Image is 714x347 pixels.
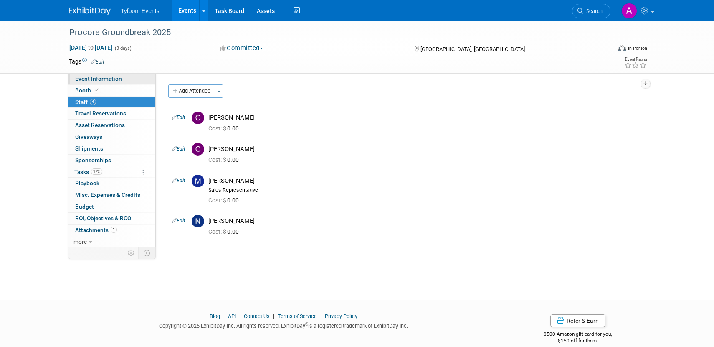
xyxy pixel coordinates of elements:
[192,175,204,187] img: M.jpg
[237,313,243,319] span: |
[68,73,155,84] a: Event Information
[68,178,155,189] a: Playbook
[124,247,139,258] td: Personalize Event Tab Strip
[68,120,155,131] a: Asset Reservations
[208,125,227,132] span: Cost: $
[75,203,94,210] span: Budget
[172,178,185,184] a: Edit
[90,99,96,105] span: 4
[87,44,95,51] span: to
[75,191,140,198] span: Misc. Expenses & Credits
[68,236,155,247] a: more
[75,157,111,163] span: Sponsorships
[68,97,155,108] a: Staff4
[69,44,113,51] span: [DATE] [DATE]
[95,88,99,92] i: Booth reservation complete
[68,85,155,96] a: Booth
[68,155,155,166] a: Sponsorships
[68,225,155,236] a: Attachments1
[75,227,117,233] span: Attachments
[208,217,636,225] div: [PERSON_NAME]
[75,99,96,105] span: Staff
[192,143,204,156] img: C.jpg
[244,313,270,319] a: Contact Us
[618,45,626,51] img: Format-Inperson.png
[172,146,185,152] a: Edit
[221,313,227,319] span: |
[69,7,111,15] img: ExhibitDay
[73,238,87,245] span: more
[305,322,308,327] sup: ®
[68,108,155,119] a: Travel Reservations
[192,112,204,124] img: C.jpg
[208,177,636,185] div: [PERSON_NAME]
[318,313,324,319] span: |
[271,313,276,319] span: |
[168,84,215,98] button: Add Attendee
[139,247,156,258] td: Toggle Event Tabs
[208,156,227,163] span: Cost: $
[75,110,126,117] span: Travel Reservations
[68,166,155,178] a: Tasks17%
[208,114,636,122] div: [PERSON_NAME]
[114,46,132,51] span: (3 days)
[621,3,637,19] img: Angie Nichols
[172,218,185,224] a: Edit
[75,145,103,152] span: Shipments
[511,337,646,344] div: $150 off for them.
[68,213,155,224] a: ROI, Objectives & ROO
[75,215,131,222] span: ROI, Objectives & ROO
[208,125,242,132] span: 0.00
[68,201,155,212] a: Budget
[228,313,236,319] a: API
[208,228,227,235] span: Cost: $
[91,59,104,65] a: Edit
[75,180,99,186] span: Playbook
[208,228,242,235] span: 0.00
[208,197,227,204] span: Cost: $
[68,143,155,154] a: Shipments
[208,187,636,194] div: Sales Representative
[74,168,102,175] span: Tasks
[511,325,646,344] div: $500 Amazon gift card for you,
[69,57,104,66] td: Tags
[628,45,647,51] div: In-Person
[325,313,357,319] a: Privacy Policy
[208,197,242,204] span: 0.00
[210,313,220,319] a: Blog
[75,75,122,82] span: Event Information
[208,156,242,163] span: 0.00
[583,8,603,14] span: Search
[69,320,498,330] div: Copyright © 2025 ExhibitDay, Inc. All rights reserved. ExhibitDay is a registered trademark of Ex...
[68,131,155,143] a: Giveaways
[550,314,605,327] a: Refer & Earn
[68,189,155,201] a: Misc. Expenses & Credits
[192,215,204,227] img: N.jpg
[172,115,185,120] a: Edit
[561,43,647,56] div: Event Format
[217,44,266,53] button: Committed
[208,145,636,153] div: [PERSON_NAME]
[420,46,525,52] span: [GEOGRAPHIC_DATA], [GEOGRAPHIC_DATA]
[624,57,647,61] div: Event Rating
[75,87,101,94] span: Booth
[91,168,102,175] span: 17%
[111,227,117,233] span: 1
[572,4,610,18] a: Search
[75,122,125,128] span: Asset Reservations
[278,313,317,319] a: Terms of Service
[121,8,160,14] span: Tyfoom Events
[75,133,102,140] span: Giveaways
[66,25,598,40] div: Procore Groundbreak 2025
